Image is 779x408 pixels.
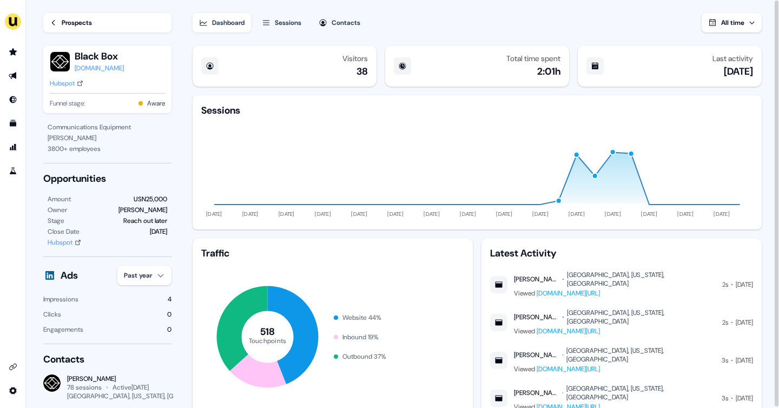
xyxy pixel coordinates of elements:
[4,139,22,156] a: Go to attribution
[43,294,78,305] div: Impressions
[168,294,171,305] div: 4
[342,332,379,343] div: Inbound 19 %
[48,226,80,237] div: Close Date
[123,215,167,226] div: Reach out later
[4,358,22,376] a: Go to integrations
[43,13,171,32] a: Prospects
[147,98,165,109] button: Aware
[312,13,367,32] button: Contacts
[724,65,753,78] div: [DATE]
[4,43,22,61] a: Go to prospects
[201,104,240,117] div: Sessions
[193,13,251,32] button: Dashboard
[62,17,92,28] div: Prospects
[736,355,753,366] div: [DATE]
[75,63,124,74] a: [DOMAIN_NAME]
[113,383,149,392] div: Active [DATE]
[207,210,223,218] tspan: [DATE]
[460,210,477,218] tspan: [DATE]
[48,215,64,226] div: Stage
[490,247,753,260] div: Latest Activity
[514,326,716,337] div: Viewed
[514,313,559,321] div: [PERSON_NAME]
[736,317,753,328] div: [DATE]
[50,78,75,89] div: Hubspot
[736,279,753,290] div: [DATE]
[537,365,600,373] a: [DOMAIN_NAME][URL]
[567,271,716,288] div: [GEOGRAPHIC_DATA], [US_STATE], [GEOGRAPHIC_DATA]
[48,205,67,215] div: Owner
[424,210,440,218] tspan: [DATE]
[48,133,167,143] div: [PERSON_NAME]
[201,247,464,260] div: Traffic
[134,194,167,205] div: USN25,000
[4,162,22,180] a: Go to experiments
[678,210,694,218] tspan: [DATE]
[514,389,559,397] div: [PERSON_NAME]
[48,143,167,154] div: 3800 + employees
[249,336,287,345] tspan: Touchpoints
[150,226,167,237] div: [DATE]
[67,383,102,392] div: 78 sessions
[722,279,728,290] div: 2s
[352,210,368,218] tspan: [DATE]
[357,65,368,78] div: 38
[48,237,81,248] a: Hubspot
[260,325,275,338] tspan: 518
[4,115,22,132] a: Go to templates
[48,194,71,205] div: Amount
[722,317,728,328] div: 2s
[50,98,85,109] span: Funnel stage:
[342,312,381,323] div: Website 44 %
[167,324,171,335] div: 0
[567,308,716,326] div: [GEOGRAPHIC_DATA], [US_STATE], [GEOGRAPHIC_DATA]
[537,289,600,298] a: [DOMAIN_NAME][URL]
[537,327,600,335] a: [DOMAIN_NAME][URL]
[61,269,78,282] div: Ads
[4,91,22,108] a: Go to Inbound
[342,351,386,362] div: Outbound 37 %
[569,210,585,218] tspan: [DATE]
[388,210,404,218] tspan: [DATE]
[315,210,332,218] tspan: [DATE]
[537,65,560,78] div: 2:01h
[514,288,716,299] div: Viewed
[533,210,549,218] tspan: [DATE]
[497,210,513,218] tspan: [DATE]
[721,18,744,27] span: All time
[4,67,22,84] a: Go to outbound experience
[605,210,622,218] tspan: [DATE]
[75,50,124,63] button: Black Box
[118,205,167,215] div: [PERSON_NAME]
[514,275,559,284] div: [PERSON_NAME]
[332,17,360,28] div: Contacts
[67,374,171,383] div: [PERSON_NAME]
[736,393,753,404] div: [DATE]
[514,364,715,374] div: Viewed
[712,54,753,63] div: Last activity
[43,172,171,185] div: Opportunities
[117,266,171,285] button: Past year
[275,17,301,28] div: Sessions
[4,382,22,399] a: Go to integrations
[642,210,658,218] tspan: [DATE]
[255,13,308,32] button: Sessions
[722,393,728,404] div: 3s
[506,54,560,63] div: Total time spent
[243,210,259,218] tspan: [DATE]
[43,309,61,320] div: Clicks
[212,17,245,28] div: Dashboard
[67,392,229,400] div: [GEOGRAPHIC_DATA], [US_STATE], [GEOGRAPHIC_DATA]
[167,309,171,320] div: 0
[342,54,368,63] div: Visitors
[714,210,730,218] tspan: [DATE]
[48,122,167,133] div: Communications Equipment
[43,353,171,366] div: Contacts
[566,346,715,364] div: [GEOGRAPHIC_DATA], [US_STATE], [GEOGRAPHIC_DATA]
[50,78,83,89] a: Hubspot
[43,324,83,335] div: Engagements
[566,384,715,402] div: [GEOGRAPHIC_DATA], [US_STATE], [GEOGRAPHIC_DATA]
[48,237,72,248] div: Hubspot
[722,355,728,366] div: 3s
